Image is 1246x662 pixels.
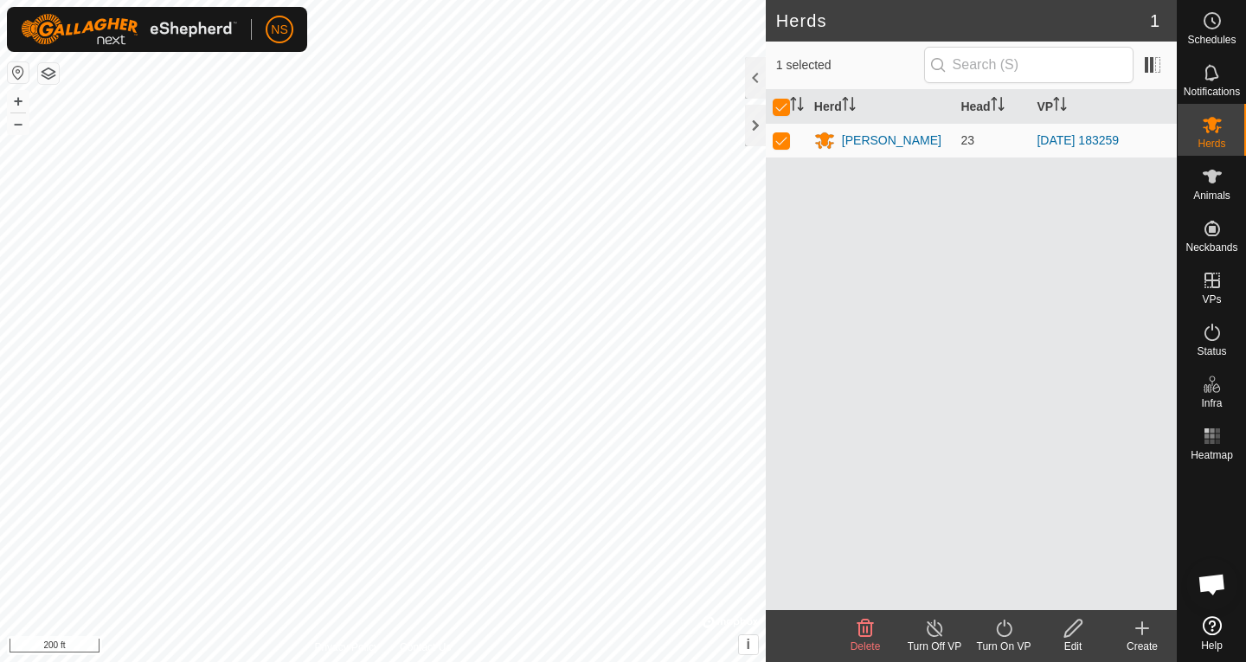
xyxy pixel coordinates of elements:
span: Herds [1198,138,1225,149]
span: 1 [1150,8,1159,34]
a: Privacy Policy [314,640,379,655]
th: Head [954,90,1030,124]
span: Neckbands [1185,242,1237,253]
span: NS [271,21,287,39]
a: Help [1178,609,1246,658]
button: + [8,91,29,112]
th: VP [1030,90,1177,124]
span: Heatmap [1191,450,1233,460]
span: Status [1197,346,1226,357]
button: – [8,113,29,134]
div: Create [1108,639,1177,654]
a: Contact Us [400,640,451,655]
span: 1 selected [776,56,924,74]
span: Delete [851,640,881,652]
p-sorticon: Activate to sort [1053,100,1067,113]
span: i [747,637,750,652]
span: Notifications [1184,87,1240,97]
p-sorticon: Activate to sort [842,100,856,113]
img: Gallagher Logo [21,14,237,45]
span: Animals [1193,190,1230,201]
a: [DATE] 183259 [1037,133,1119,147]
th: Herd [807,90,954,124]
button: Reset Map [8,62,29,83]
div: [PERSON_NAME] [842,132,941,150]
div: Open chat [1186,558,1238,610]
button: i [739,635,758,654]
div: Turn Off VP [900,639,969,654]
input: Search (S) [924,47,1134,83]
span: Schedules [1187,35,1236,45]
span: Help [1201,640,1223,651]
p-sorticon: Activate to sort [790,100,804,113]
h2: Herds [776,10,1150,31]
div: Edit [1038,639,1108,654]
p-sorticon: Activate to sort [991,100,1005,113]
button: Map Layers [38,63,59,84]
span: VPs [1202,294,1221,305]
div: Turn On VP [969,639,1038,654]
span: Infra [1201,398,1222,408]
span: 23 [960,133,974,147]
